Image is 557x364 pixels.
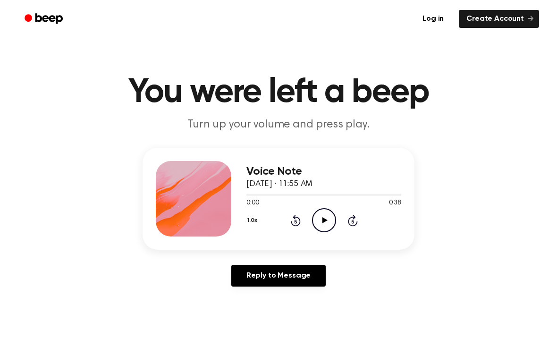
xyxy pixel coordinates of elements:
h3: Voice Note [246,165,401,178]
a: Log in [413,8,453,30]
span: 0:00 [246,198,259,208]
span: 0:38 [389,198,401,208]
h1: You were left a beep [37,76,520,110]
p: Turn up your volume and press play. [97,117,460,133]
a: Reply to Message [231,265,326,287]
a: Beep [18,10,71,28]
a: Create Account [459,10,539,28]
button: 1.0x [246,212,261,229]
span: [DATE] · 11:55 AM [246,180,312,188]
